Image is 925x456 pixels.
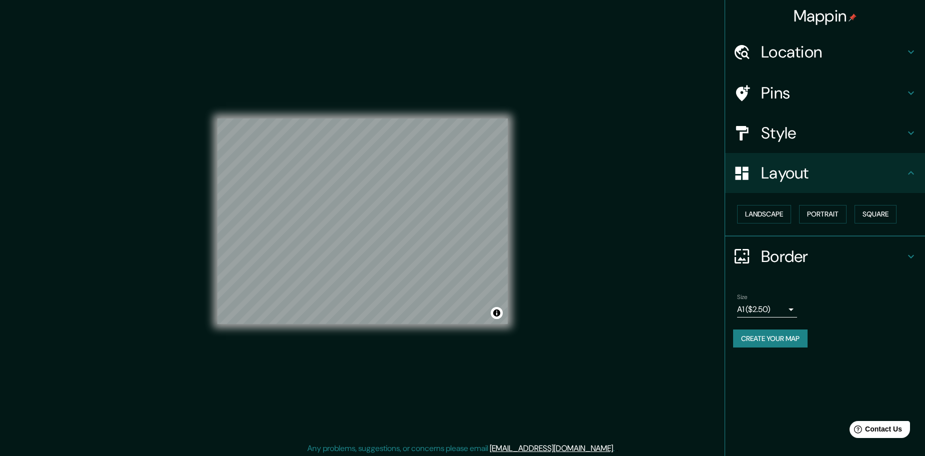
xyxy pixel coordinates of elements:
div: . [615,442,616,454]
h4: Mappin [794,6,857,26]
div: . [616,442,618,454]
button: Toggle attribution [491,307,503,319]
button: Portrait [799,205,847,223]
h4: Location [761,42,905,62]
canvas: Map [217,118,508,324]
div: Border [725,236,925,276]
div: A1 ($2.50) [737,301,797,317]
iframe: Help widget launcher [836,417,914,445]
div: Layout [725,153,925,193]
h4: Border [761,246,905,266]
p: Any problems, suggestions, or concerns please email . [307,442,615,454]
img: pin-icon.png [849,13,857,21]
h4: Layout [761,163,905,183]
h4: Pins [761,83,905,103]
label: Size [737,292,748,301]
div: Location [725,32,925,72]
a: [EMAIL_ADDRESS][DOMAIN_NAME] [490,443,613,453]
button: Landscape [737,205,791,223]
h4: Style [761,123,905,143]
div: Style [725,113,925,153]
button: Square [855,205,897,223]
button: Create your map [733,329,808,348]
div: Pins [725,73,925,113]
